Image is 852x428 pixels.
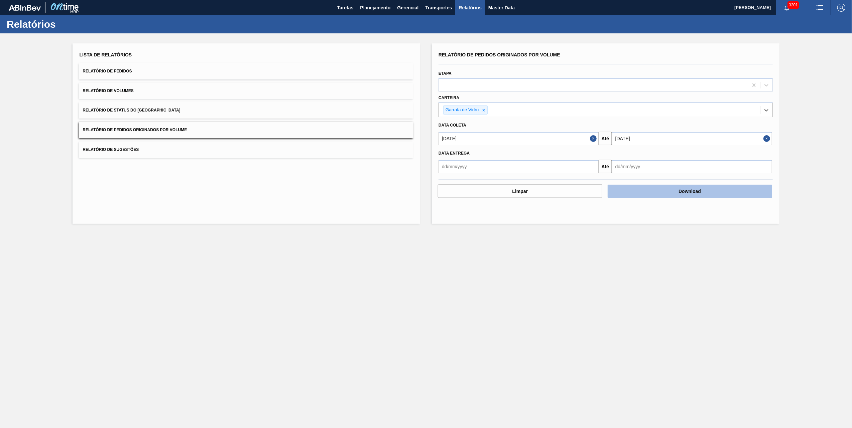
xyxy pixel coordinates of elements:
span: Planejamento [360,4,390,12]
img: userActions [816,4,824,12]
span: Data coleta [439,123,466,128]
span: Relatório de Volumes [83,88,133,93]
span: Relatório de Pedidos Originados por Volume [439,52,560,57]
button: Relatório de Pedidos [79,63,413,79]
h1: Relatórios [7,20,125,28]
span: Relatório de Sugestões [83,147,139,152]
span: 3201 [787,1,799,9]
button: Até [599,160,612,173]
input: dd/mm/yyyy [612,132,772,145]
button: Limpar [438,185,602,198]
span: Master Data [488,4,515,12]
img: TNhmsLtSVTkK8tSr43FrP2fwEKptu5GPRR3wAAAABJRU5ErkJggg== [9,5,41,11]
button: Relatório de Pedidos Originados por Volume [79,122,413,138]
input: dd/mm/yyyy [612,160,772,173]
img: Logout [837,4,845,12]
label: Etapa [439,71,452,76]
label: Carteira [439,95,459,100]
span: Relatório de Pedidos Originados por Volume [83,128,187,132]
span: Transportes [425,4,452,12]
button: Close [590,132,599,145]
span: Lista de Relatórios [79,52,132,57]
span: Gerencial [397,4,419,12]
span: Relatório de Pedidos [83,69,132,73]
button: Close [763,132,772,145]
div: Garrafa de Vidro [444,106,480,114]
button: Notificações [776,3,798,12]
button: Download [608,185,772,198]
button: Relatório de Sugestões [79,142,413,158]
button: Relatório de Volumes [79,83,413,99]
span: Tarefas [337,4,354,12]
input: dd/mm/yyyy [439,132,599,145]
span: Relatório de Status do [GEOGRAPHIC_DATA] [83,108,180,113]
span: Data entrega [439,151,470,156]
button: Até [599,132,612,145]
input: dd/mm/yyyy [439,160,599,173]
button: Relatório de Status do [GEOGRAPHIC_DATA] [79,102,413,119]
span: Relatórios [459,4,481,12]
